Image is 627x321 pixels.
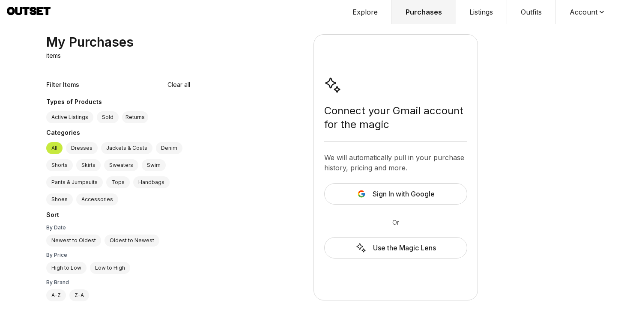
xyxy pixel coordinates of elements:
label: Jackets & Coats [101,142,152,154]
label: Tops [106,176,130,188]
span: Sign In with Google [373,189,435,199]
label: Pants & Jumpsuits [46,176,103,188]
label: Denim [156,142,182,154]
div: By Price [46,252,190,259]
label: Newest to Oldest [46,235,101,247]
label: Active Listings [46,111,93,123]
label: High to Low [46,262,87,274]
p: items [46,51,61,60]
label: Z-A [69,289,89,301]
button: Returns [122,111,148,123]
label: Swim [142,159,166,171]
label: Sold [97,111,119,123]
label: A-Z [46,289,66,301]
div: My Purchases [46,34,134,50]
label: Handbags [133,176,170,188]
div: By Brand [46,279,190,286]
label: Dresses [66,142,98,154]
div: Filter Items [46,80,79,89]
label: Oldest to Newest [104,235,159,247]
label: Shorts [46,159,73,171]
div: Categories [46,128,190,139]
label: Shoes [46,193,73,205]
label: Skirts [76,159,101,171]
a: Use the Magic Lens [324,237,467,259]
button: Sign In with Google [324,183,467,205]
label: Sweaters [104,159,138,171]
div: Sort [46,211,190,221]
button: Clear all [167,80,190,89]
label: Accessories [76,193,118,205]
div: By Date [46,224,190,231]
label: Low to High [90,262,130,274]
label: All [46,142,63,154]
div: Connect your Gmail account for the magic [324,104,467,131]
div: Or [324,218,467,227]
div: We will automatically pull in your purchase history, pricing and more. [324,152,467,173]
div: Types of Products [46,98,190,108]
